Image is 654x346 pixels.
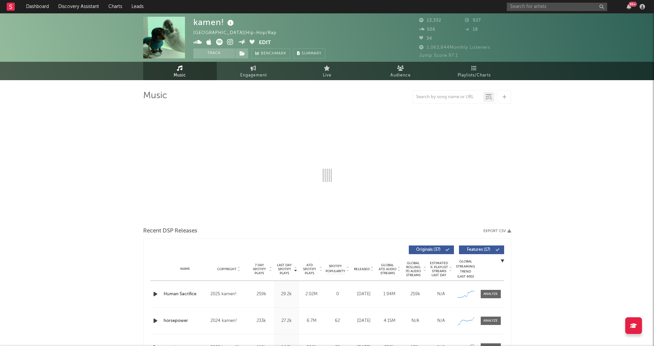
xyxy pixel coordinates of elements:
[404,291,427,298] div: 259k
[413,95,483,100] input: Search by song name or URL
[354,267,370,271] span: Released
[164,318,207,324] a: horsepower
[419,27,436,32] span: 506
[465,27,478,32] span: 18
[217,62,290,80] a: Engagement
[326,318,349,324] div: 62
[217,267,237,271] span: Copyright
[251,318,272,324] div: 233k
[164,267,207,272] div: Name
[193,48,235,58] button: Track
[325,264,345,274] span: Spotify Popularity
[404,318,427,324] div: N/A
[409,245,454,254] button: Originals(37)
[364,62,438,80] a: Audience
[251,291,272,298] div: 259k
[419,45,490,50] span: 1,063,844 Monthly Listeners
[164,291,207,298] a: Human Sacrifice
[390,71,411,79] span: Audience
[378,263,397,275] span: Global ATD Audio Streams
[629,2,637,7] div: 99 +
[378,291,401,298] div: 1.94M
[210,290,247,298] div: 2025 kamen!
[143,227,197,235] span: Recent DSP Releases
[456,259,476,279] div: Global Streaming Trend (Last 60D)
[459,245,504,254] button: Features(17)
[627,4,631,9] button: 99+
[252,48,290,58] a: Benchmark
[302,52,321,55] span: Summary
[301,318,322,324] div: 6.7M
[458,71,491,79] span: Playlists/Charts
[259,39,271,47] button: Edit
[438,62,511,80] a: Playlists/Charts
[251,263,268,275] span: 7 Day Spotify Plays
[430,261,448,277] span: Estimated % Playlist Streams Last Day
[240,71,267,79] span: Engagement
[507,3,607,11] input: Search for artists
[174,71,186,79] span: Music
[353,291,375,298] div: [DATE]
[378,318,401,324] div: 4.15M
[301,263,318,275] span: ATD Spotify Plays
[143,62,217,80] a: Music
[463,248,494,252] span: Features ( 17 )
[193,29,292,37] div: [GEOGRAPHIC_DATA] | Hip-Hop/Rap
[293,48,325,58] button: Summary
[413,248,444,252] span: Originals ( 37 )
[419,18,441,23] span: 13,332
[419,36,432,41] span: 34
[276,263,293,275] span: Last Day Spotify Plays
[261,50,286,58] span: Benchmark
[326,291,349,298] div: 0
[193,17,236,28] div: kamen!
[323,71,332,79] span: Live
[483,229,511,233] button: Export CSV
[276,318,297,324] div: 27.2k
[430,318,452,324] div: N/A
[430,291,452,298] div: N/A
[290,62,364,80] a: Live
[301,291,322,298] div: 2.02M
[465,18,481,23] span: 927
[276,291,297,298] div: 29.2k
[210,317,247,325] div: 2024 kamen!
[404,261,423,277] span: Global Rolling 7D Audio Streams
[419,53,458,58] span: Jump Score: 97.1
[353,318,375,324] div: [DATE]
